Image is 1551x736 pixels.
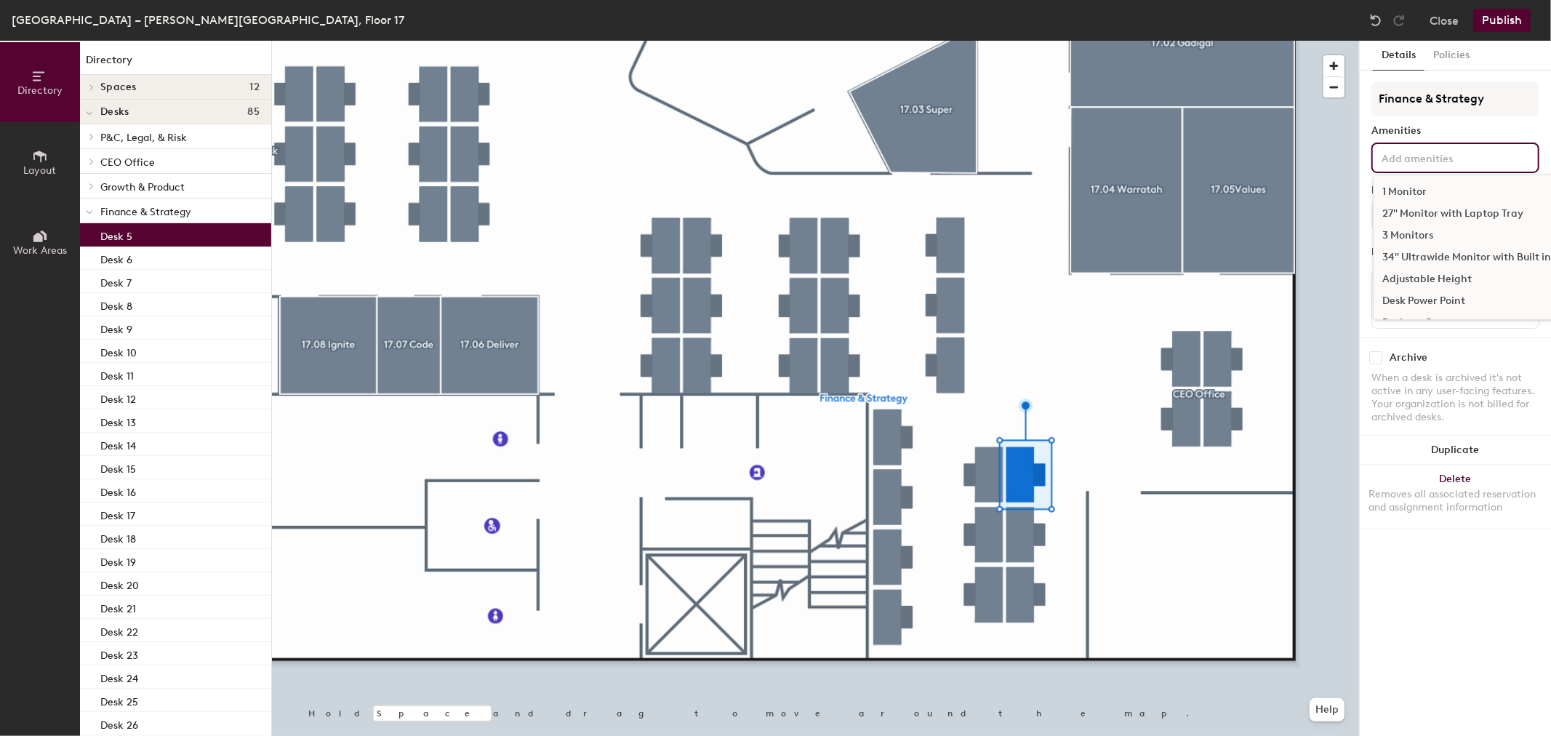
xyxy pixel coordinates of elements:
[13,244,67,257] span: Work Areas
[1310,698,1344,721] button: Help
[1368,488,1542,514] div: Removes all associated reservation and assignment information
[1371,202,1539,228] button: Hoteled
[1379,148,1510,166] input: Add amenities
[100,575,139,592] p: Desk 20
[1424,41,1478,71] button: Policies
[100,343,137,359] p: Desk 10
[24,164,57,177] span: Layout
[100,206,191,218] span: Finance & Strategy
[100,459,136,476] p: Desk 15
[17,84,63,97] span: Directory
[100,668,138,685] p: Desk 24
[100,622,138,639] p: Desk 22
[100,132,187,144] span: P&C, Legal, & Risk
[100,552,136,569] p: Desk 19
[1371,247,1399,258] div: Desks
[100,249,132,266] p: Desk 6
[100,81,137,93] span: Spaces
[1430,9,1459,32] button: Close
[1373,41,1424,71] button: Details
[1368,13,1383,28] img: Undo
[1371,185,1539,196] div: Desk Type
[1392,13,1406,28] img: Redo
[1473,9,1531,32] button: Publish
[80,52,271,75] h1: Directory
[100,366,134,383] p: Desk 11
[100,296,132,313] p: Desk 8
[249,81,260,93] span: 12
[100,529,136,545] p: Desk 18
[1371,372,1539,424] div: When a desk is archived it's not active in any user-facing features. Your organization is not bil...
[100,482,136,499] p: Desk 16
[100,273,132,289] p: Desk 7
[100,715,138,732] p: Desk 26
[100,505,135,522] p: Desk 17
[1371,125,1539,137] div: Amenities
[1360,465,1551,529] button: DeleteRemoves all associated reservation and assignment information
[100,319,132,336] p: Desk 9
[100,599,136,615] p: Desk 21
[1360,436,1551,465] button: Duplicate
[1390,352,1427,364] div: Archive
[100,645,138,662] p: Desk 23
[247,106,260,118] span: 85
[100,106,129,118] span: Desks
[100,181,185,193] span: Growth & Product
[100,389,136,406] p: Desk 12
[100,412,136,429] p: Desk 13
[100,156,155,169] span: CEO Office
[100,692,138,708] p: Desk 25
[12,11,404,29] div: [GEOGRAPHIC_DATA] – [PERSON_NAME][GEOGRAPHIC_DATA], Floor 17
[100,226,132,243] p: Desk 5
[100,436,136,452] p: Desk 14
